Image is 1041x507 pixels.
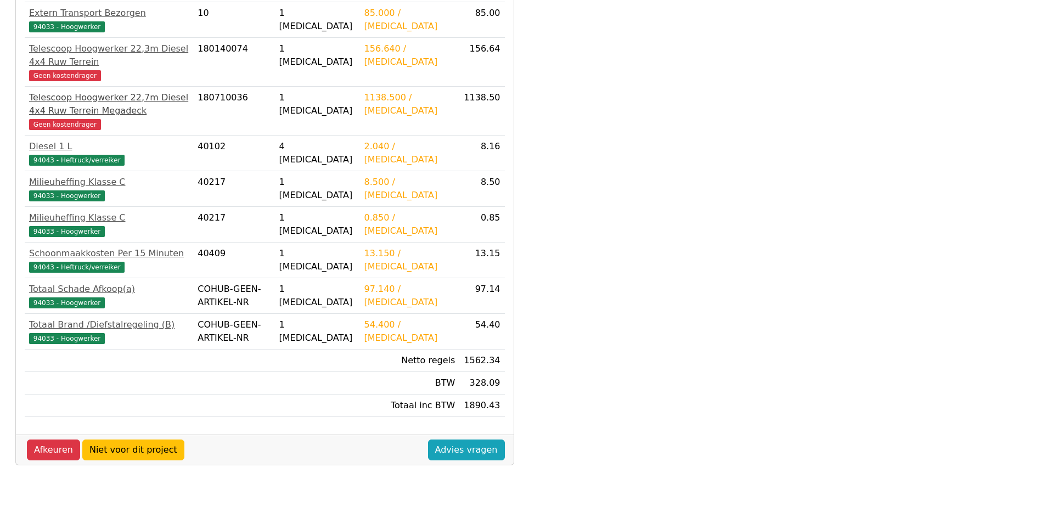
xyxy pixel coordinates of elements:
[279,140,356,166] div: 4 [MEDICAL_DATA]
[459,136,504,171] td: 8.16
[29,318,189,345] a: Totaal Brand /Diefstalregeling (B)94033 - Hoogwerker
[360,372,460,395] td: BTW
[29,333,105,344] span: 94033 - Hoogwerker
[364,247,455,273] div: 13.150 / [MEDICAL_DATA]
[459,2,504,38] td: 85.00
[364,140,455,166] div: 2.040 / [MEDICAL_DATA]
[29,42,189,82] a: Telescoop Hoogwerker 22,3m Diesel 4x4 Ruw TerreinGeen kostendrager
[29,211,189,238] a: Milieuheffing Klasse C94033 - Hoogwerker
[193,207,274,243] td: 40217
[459,243,504,278] td: 13.15
[29,226,105,237] span: 94033 - Hoogwerker
[29,190,105,201] span: 94033 - Hoogwerker
[279,283,356,309] div: 1 [MEDICAL_DATA]
[29,283,189,309] a: Totaal Schade Afkoop(a)94033 - Hoogwerker
[279,176,356,202] div: 1 [MEDICAL_DATA]
[279,211,356,238] div: 1 [MEDICAL_DATA]
[29,247,189,260] div: Schoonmaakkosten Per 15 Minuten
[193,243,274,278] td: 40409
[459,314,504,350] td: 54.40
[364,42,455,69] div: 156.640 / [MEDICAL_DATA]
[29,283,189,296] div: Totaal Schade Afkoop(a)
[29,262,125,273] span: 94043 - Heftruck/verreiker
[193,87,274,136] td: 180710036
[29,7,189,33] a: Extern Transport Bezorgen94033 - Hoogwerker
[193,278,274,314] td: COHUB-GEEN-ARTIKEL-NR
[29,297,105,308] span: 94033 - Hoogwerker
[459,38,504,87] td: 156.64
[29,42,189,69] div: Telescoop Hoogwerker 22,3m Diesel 4x4 Ruw Terrein
[279,318,356,345] div: 1 [MEDICAL_DATA]
[193,314,274,350] td: COHUB-GEEN-ARTIKEL-NR
[29,318,189,331] div: Totaal Brand /Diefstalregeling (B)
[193,136,274,171] td: 40102
[459,278,504,314] td: 97.14
[193,2,274,38] td: 10
[364,211,455,238] div: 0.850 / [MEDICAL_DATA]
[29,176,189,189] div: Milieuheffing Klasse C
[29,21,105,32] span: 94033 - Hoogwerker
[279,247,356,273] div: 1 [MEDICAL_DATA]
[29,155,125,166] span: 94043 - Heftruck/verreiker
[364,7,455,33] div: 85.000 / [MEDICAL_DATA]
[29,7,189,20] div: Extern Transport Bezorgen
[459,372,504,395] td: 328.09
[364,318,455,345] div: 54.400 / [MEDICAL_DATA]
[279,91,356,117] div: 1 [MEDICAL_DATA]
[29,176,189,202] a: Milieuheffing Klasse C94033 - Hoogwerker
[193,171,274,207] td: 40217
[360,395,460,417] td: Totaal inc BTW
[279,7,356,33] div: 1 [MEDICAL_DATA]
[459,207,504,243] td: 0.85
[29,91,189,131] a: Telescoop Hoogwerker 22,7m Diesel 4x4 Ruw Terrein MegadeckGeen kostendrager
[364,91,455,117] div: 1138.500 / [MEDICAL_DATA]
[29,91,189,117] div: Telescoop Hoogwerker 22,7m Diesel 4x4 Ruw Terrein Megadeck
[29,119,101,130] span: Geen kostendrager
[82,440,184,460] a: Niet voor dit project
[29,247,189,273] a: Schoonmaakkosten Per 15 Minuten94043 - Heftruck/verreiker
[360,350,460,372] td: Netto regels
[459,87,504,136] td: 1138.50
[27,440,80,460] a: Afkeuren
[459,350,504,372] td: 1562.34
[279,42,356,69] div: 1 [MEDICAL_DATA]
[459,171,504,207] td: 8.50
[29,140,189,166] a: Diesel 1 L94043 - Heftruck/verreiker
[364,176,455,202] div: 8.500 / [MEDICAL_DATA]
[428,440,505,460] a: Advies vragen
[29,140,189,153] div: Diesel 1 L
[364,283,455,309] div: 97.140 / [MEDICAL_DATA]
[29,211,189,224] div: Milieuheffing Klasse C
[193,38,274,87] td: 180140074
[29,70,101,81] span: Geen kostendrager
[459,395,504,417] td: 1890.43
